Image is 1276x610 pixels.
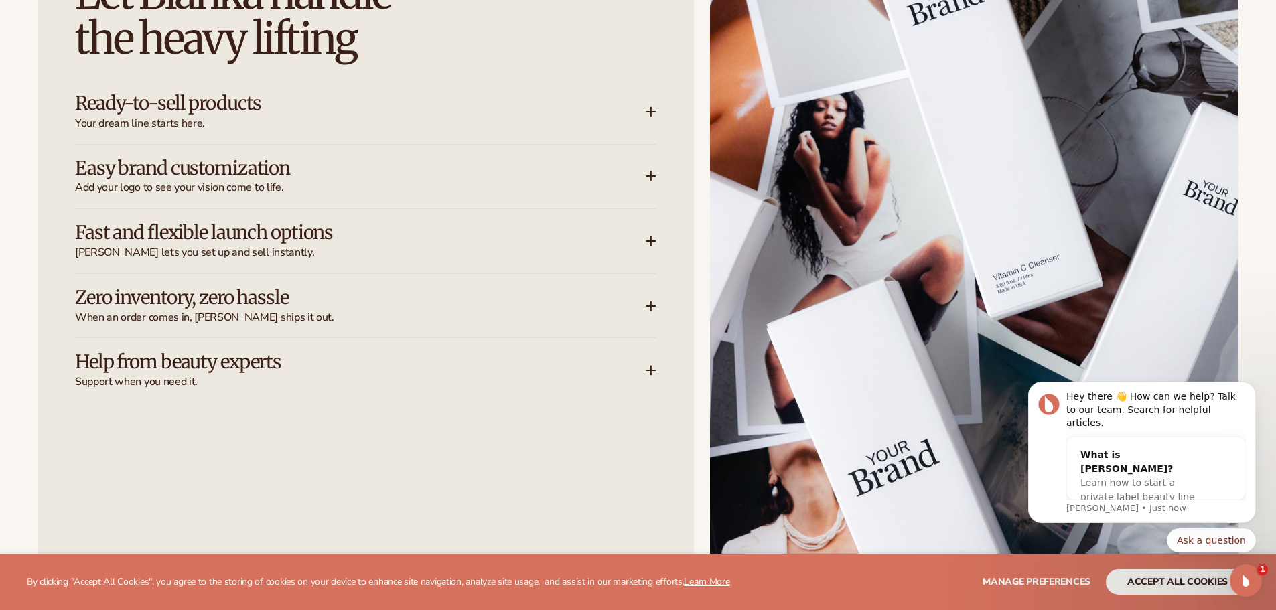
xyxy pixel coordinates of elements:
span: Support when you need it. [75,375,646,389]
button: Manage preferences [983,569,1090,595]
h3: Fast and flexible launch options [75,222,606,243]
span: Add your logo to see your vision come to life. [75,181,646,195]
iframe: Intercom live chat [1230,564,1262,597]
span: When an order comes in, [PERSON_NAME] ships it out. [75,311,646,325]
span: 1 [1257,564,1268,575]
span: Manage preferences [983,575,1090,588]
h3: Easy brand customization [75,158,606,179]
h3: Zero inventory, zero hassle [75,287,606,308]
iframe: Intercom notifications message [1008,378,1276,603]
a: Learn More [684,575,729,588]
span: [PERSON_NAME] lets you set up and sell instantly. [75,246,646,260]
p: By clicking "Accept All Cookies", you agree to the storing of cookies on your device to enhance s... [27,577,730,588]
h3: Ready-to-sell products [75,93,606,114]
h3: Help from beauty experts [75,352,606,372]
span: Your dream line starts here. [75,117,646,131]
